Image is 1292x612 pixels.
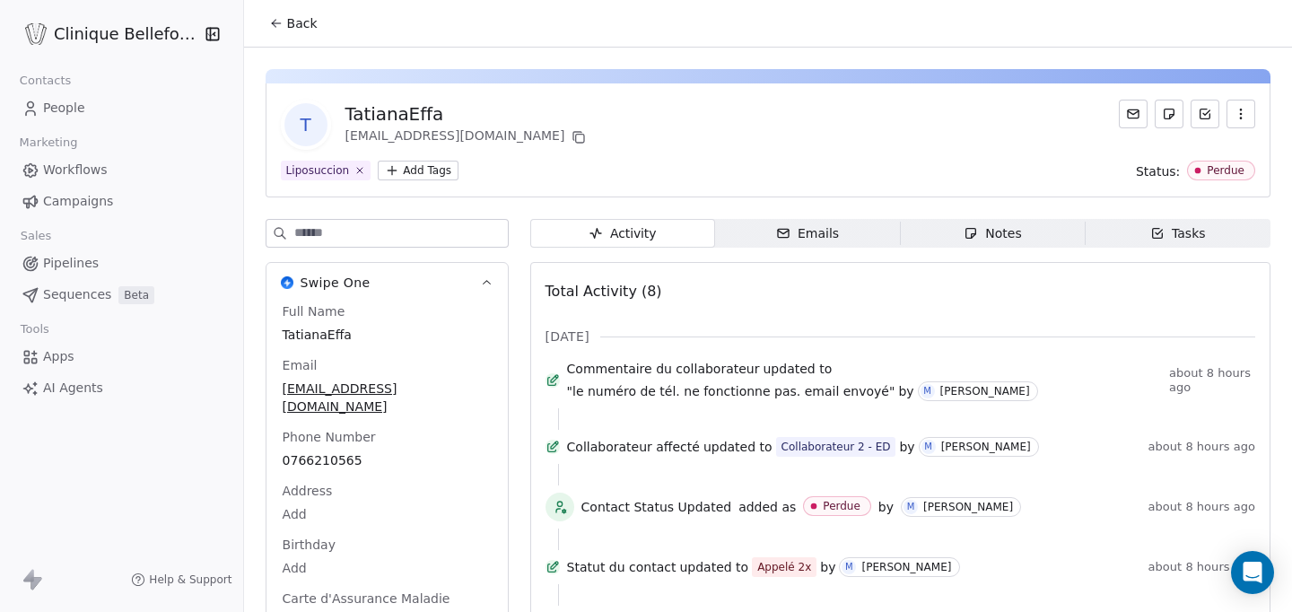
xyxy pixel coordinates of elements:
span: updated to [679,558,748,576]
a: AI Agents [14,373,229,403]
span: Phone Number [279,428,380,446]
span: by [898,382,913,400]
span: T [284,103,327,146]
span: "le numéro de tél. ne fonctionne pas. email envoyé" [567,382,895,400]
span: Pipelines [43,254,99,273]
div: M [924,440,932,454]
span: about 8 hours ago [1169,366,1255,395]
span: by [878,498,894,516]
span: Swipe One [301,274,371,292]
span: Status: [1136,162,1180,180]
div: Perdue [1207,164,1244,177]
div: [EMAIL_ADDRESS][DOMAIN_NAME] [345,127,590,148]
span: about 8 hours ago [1148,440,1255,454]
div: [PERSON_NAME] [861,561,951,573]
div: M [907,500,915,514]
button: Clinique Bellefontaine [22,19,192,49]
span: Tools [13,316,57,343]
a: Campaigns [14,187,229,216]
div: Perdue [823,500,860,512]
span: Birthday [279,536,339,554]
span: Back [287,14,318,32]
div: [PERSON_NAME] [923,501,1013,513]
span: about 8 hours ago [1148,560,1255,574]
span: Statut du contact [567,558,677,576]
a: People [14,93,229,123]
span: Address [279,482,336,500]
span: Carte d'Assurance Maladie [279,590,454,608]
div: Collaborateur 2 - ED [781,438,891,456]
span: Apps [43,347,74,366]
span: Sequences [43,285,111,304]
button: Back [258,7,328,39]
div: Tasks [1150,224,1206,243]
div: TatianaEffa [345,101,590,127]
a: Help & Support [131,573,231,587]
span: Email [279,356,321,374]
span: Campaigns [43,192,113,211]
span: AI Agents [43,379,103,398]
span: by [899,438,914,456]
a: Workflows [14,155,229,185]
div: Notes [964,224,1021,243]
div: M [923,384,931,398]
span: added as [738,498,796,516]
span: Contact Status Updated [581,498,732,516]
a: SequencesBeta [14,280,229,310]
span: People [43,99,85,118]
span: Total Activity (8) [546,283,662,300]
button: Swipe OneSwipe One [266,263,508,302]
span: TatianaEffa [283,326,492,344]
span: 0766210565 [283,451,492,469]
div: [PERSON_NAME] [940,385,1030,398]
img: Logo_Bellefontaine_Black.png [25,23,47,45]
span: [DATE] [546,328,589,345]
span: Commentaire du collaborateur [567,360,760,378]
button: Add Tags [378,161,458,180]
div: [PERSON_NAME] [941,441,1031,453]
span: Add [283,559,492,577]
span: Full Name [279,302,349,320]
span: by [820,558,835,576]
span: Sales [13,223,59,249]
div: Open Intercom Messenger [1231,551,1274,594]
span: about 8 hours ago [1148,500,1255,514]
span: updated to [763,360,832,378]
span: Clinique Bellefontaine [54,22,200,46]
div: Emails [776,224,839,243]
div: Liposuccion [286,162,350,179]
div: Appelé 2x [757,558,811,576]
a: Pipelines [14,249,229,278]
span: Beta [118,286,154,304]
span: [EMAIL_ADDRESS][DOMAIN_NAME] [283,380,492,415]
div: M [845,560,853,574]
span: Marketing [12,129,85,156]
img: Swipe One [281,276,293,289]
span: Help & Support [149,573,231,587]
span: Add [283,505,492,523]
span: updated to [703,438,773,456]
span: Contacts [12,67,79,94]
span: Workflows [43,161,108,179]
span: Collaborateur affecté [567,438,700,456]
a: Apps [14,342,229,372]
